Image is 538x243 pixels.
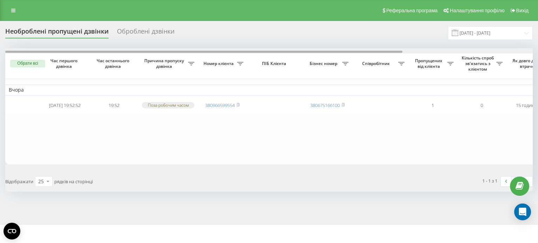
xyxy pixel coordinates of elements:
td: 19:52 [89,97,138,114]
span: Кількість спроб зв'язатись з клієнтом [461,55,496,72]
span: Відображати [5,178,33,185]
span: Час останнього дзвінка [95,58,133,69]
div: Оброблені дзвінки [117,28,174,38]
span: Реферальна програма [386,8,438,13]
div: Поза робочим часом [142,102,194,108]
span: Причина пропуску дзвінка [142,58,188,69]
a: 380675166100 [310,102,340,108]
span: ПІБ Клієнта [253,61,297,66]
span: Вихід [516,8,529,13]
a: 380966599554 [205,102,235,108]
span: Бізнес номер [306,61,342,66]
button: Open CMP widget [4,223,20,240]
span: Налаштування профілю [450,8,504,13]
td: [DATE] 19:52:52 [40,97,89,114]
span: Номер клієнта [201,61,237,66]
button: Обрати всі [10,60,45,67]
div: 25 [38,178,44,185]
span: Співробітник [356,61,398,66]
span: Час першого дзвінка [46,58,84,69]
span: Пропущених від клієнта [412,58,447,69]
td: 0 [457,97,506,114]
div: Open Intercom Messenger [514,203,531,220]
td: 1 [408,97,457,114]
div: Необроблені пропущені дзвінки [5,28,109,38]
div: 1 - 1 з 1 [482,177,497,184]
span: рядків на сторінці [54,178,93,185]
